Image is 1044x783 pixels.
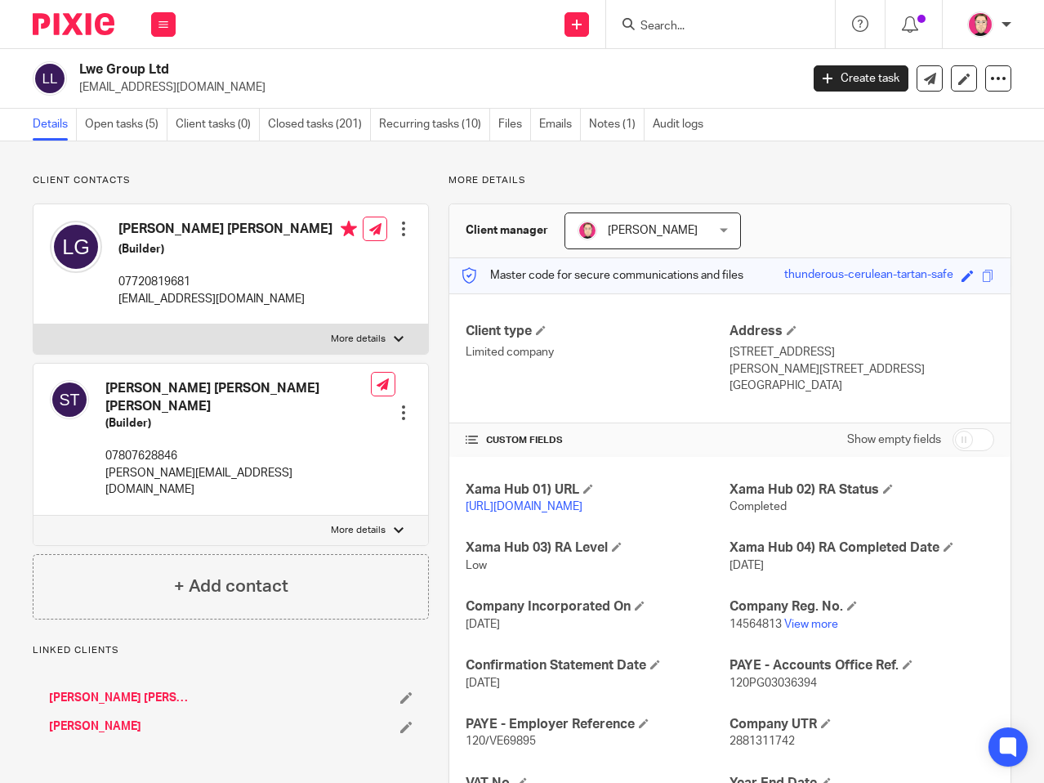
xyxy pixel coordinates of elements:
[729,323,994,340] h4: Address
[33,644,429,657] p: Linked clients
[466,501,582,512] a: [URL][DOMAIN_NAME]
[448,174,1011,187] p: More details
[466,323,730,340] h4: Client type
[50,380,89,419] img: svg%3E
[105,415,371,432] h5: (Builder)
[578,221,597,240] img: Bradley%20-%20Pink.png
[498,109,531,141] a: Files
[466,481,730,499] h4: Xama Hub 01) URL
[729,344,994,360] p: [STREET_ADDRESS]
[466,560,487,571] span: Low
[466,539,730,557] h4: Xama Hub 03) RA Level
[466,736,536,747] span: 120/VE69895
[118,241,357,257] h5: (Builder)
[847,432,941,448] label: Show empty fields
[49,690,194,706] a: [PERSON_NAME] [PERSON_NAME]
[33,61,67,96] img: svg%3E
[85,109,167,141] a: Open tasks (5)
[639,20,786,34] input: Search
[729,539,994,557] h4: Xama Hub 04) RA Completed Date
[814,65,908,92] a: Create task
[729,657,994,674] h4: PAYE - Accounts Office Ref.
[729,501,787,512] span: Completed
[79,61,647,78] h2: Lwe Group Ltd
[967,11,993,38] img: Bradley%20-%20Pink.png
[105,465,371,499] p: [PERSON_NAME][EMAIL_ADDRESS][DOMAIN_NAME]
[729,481,994,499] h4: Xama Hub 02) RA Status
[33,109,77,141] a: Details
[466,619,500,630] span: [DATE]
[462,267,743,284] p: Master code for secure communications and files
[466,716,730,733] h4: PAYE - Employer Reference
[729,619,782,630] span: 14564813
[466,434,730,447] h4: CUSTOM FIELDS
[174,574,288,599] h4: + Add contact
[784,266,953,285] div: thunderous-cerulean-tartan-safe
[466,657,730,674] h4: Confirmation Statement Date
[729,716,994,733] h4: Company UTR
[784,619,838,630] a: View more
[729,736,795,747] span: 2881311742
[49,718,141,735] a: [PERSON_NAME]
[341,221,357,237] i: Primary
[331,333,386,346] p: More details
[331,524,386,537] p: More details
[118,221,357,241] h4: [PERSON_NAME] [PERSON_NAME]
[118,274,357,290] p: 07720819681
[33,174,429,187] p: Client contacts
[466,344,730,360] p: Limited company
[466,678,500,689] span: [DATE]
[729,678,817,689] span: 120PG03036394
[539,109,581,141] a: Emails
[653,109,712,141] a: Audit logs
[589,109,645,141] a: Notes (1)
[466,598,730,615] h4: Company Incorporated On
[379,109,490,141] a: Recurring tasks (10)
[729,598,994,615] h4: Company Reg. No.
[729,560,764,571] span: [DATE]
[105,380,371,415] h4: [PERSON_NAME] [PERSON_NAME] [PERSON_NAME]
[176,109,260,141] a: Client tasks (0)
[79,79,789,96] p: [EMAIL_ADDRESS][DOMAIN_NAME]
[608,225,698,236] span: [PERSON_NAME]
[268,109,371,141] a: Closed tasks (201)
[50,221,102,273] img: svg%3E
[729,361,994,378] p: [PERSON_NAME][STREET_ADDRESS]
[729,378,994,394] p: [GEOGRAPHIC_DATA]
[105,448,371,464] p: 07807628846
[118,291,357,307] p: [EMAIL_ADDRESS][DOMAIN_NAME]
[33,13,114,35] img: Pixie
[466,222,548,239] h3: Client manager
